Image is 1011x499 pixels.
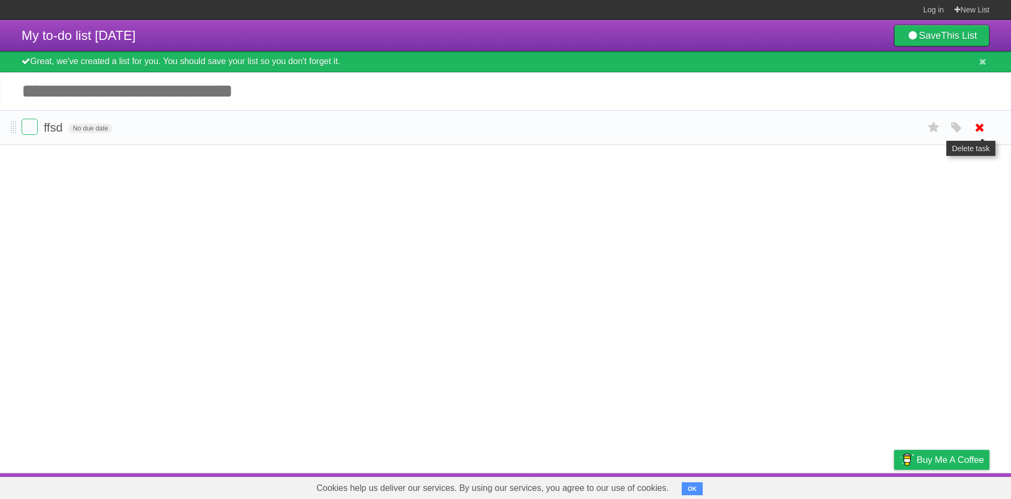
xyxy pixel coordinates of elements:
button: OK [682,482,703,495]
a: About [751,476,773,496]
a: SaveThis List [894,25,989,46]
a: Buy me a coffee [894,450,989,470]
label: Star task [924,119,944,136]
span: My to-do list [DATE] [22,28,136,43]
span: ffsd [44,121,65,134]
a: Developers [786,476,830,496]
a: Privacy [880,476,908,496]
a: Suggest a feature [922,476,989,496]
span: No due date [68,124,112,133]
span: Cookies help us deliver our services. By using our services, you agree to our use of cookies. [306,477,680,499]
span: Buy me a coffee [917,450,984,469]
label: Done [22,119,38,135]
a: Terms [843,476,867,496]
b: This List [941,30,977,41]
img: Buy me a coffee [899,450,914,469]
